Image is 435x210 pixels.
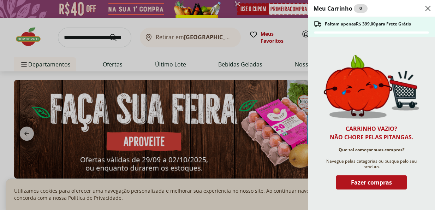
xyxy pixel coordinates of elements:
img: Carrinho vazio [323,54,419,119]
span: Faltam apenas R$ 399,00 para Frete Grátis [325,21,411,27]
span: Navegue pelas categorias ou busque pelo seu produto. [323,158,419,170]
span: Que tal começar suas compras? [339,147,405,153]
button: Fazer compras [336,175,407,192]
div: 0 [354,4,368,13]
h2: Carrinho vazio? Não chore pelas pitangas. [330,124,413,141]
span: Fazer compras [351,180,392,185]
h2: Meu Carrinho [314,4,368,13]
